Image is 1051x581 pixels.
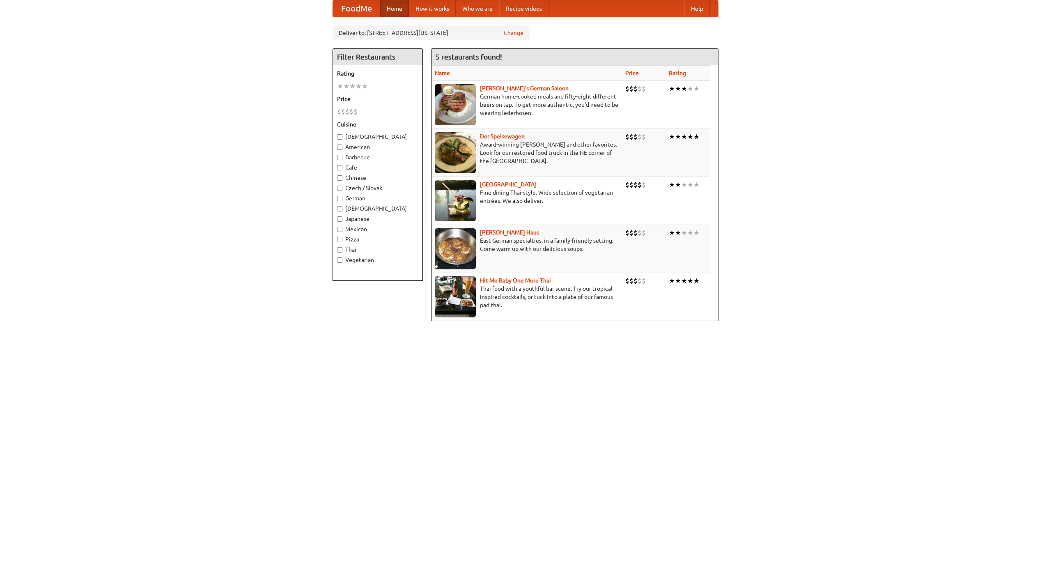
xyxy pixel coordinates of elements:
li: ★ [693,84,700,93]
img: satay.jpg [435,180,476,221]
a: [PERSON_NAME]'s German Saloon [480,85,569,92]
a: Name [435,70,450,76]
input: Cafe [337,165,342,170]
li: ★ [675,228,681,237]
li: ★ [343,82,349,91]
a: Who we are [456,0,499,17]
input: Chinese [337,175,342,181]
li: ★ [675,180,681,189]
p: Award-winning [PERSON_NAME] and other favorites. Look for our restored food truck in the NE corne... [435,140,619,165]
input: Mexican [337,227,342,232]
p: Fine dining Thai-style. Wide selection of vegetarian entrées. We also deliver. [435,188,619,205]
h5: Rating [337,69,418,78]
li: $ [638,276,642,285]
li: ★ [669,84,675,93]
li: ★ [687,180,693,189]
a: Hit Me Baby One More Thai [480,277,551,284]
li: ★ [681,84,687,93]
label: [DEMOGRAPHIC_DATA] [337,204,418,213]
li: ★ [681,228,687,237]
a: FoodMe [333,0,380,17]
p: German home-cooked meals and fifty-eight different beers on tap. To get more authentic, you'd nee... [435,92,619,117]
a: Recipe videos [499,0,548,17]
li: $ [625,180,629,189]
li: ★ [687,132,693,141]
ng-pluralize: 5 restaurants found! [436,53,502,61]
input: Thai [337,247,342,253]
li: ★ [687,276,693,285]
div: Deliver to: [STREET_ADDRESS][US_STATE] [333,25,530,40]
a: Change [504,29,523,37]
li: $ [345,107,349,116]
li: ★ [693,180,700,189]
li: $ [638,180,642,189]
li: $ [642,84,646,93]
input: [DEMOGRAPHIC_DATA] [337,206,342,211]
li: $ [642,276,646,285]
p: Thai food with a youthful bar scene. Try our tropical inspired cocktails, or tuck into a plate of... [435,285,619,309]
label: Czech / Slovak [337,184,418,192]
li: $ [633,276,638,285]
img: kohlhaus.jpg [435,228,476,269]
img: speisewagen.jpg [435,132,476,173]
li: $ [629,276,633,285]
a: Home [380,0,409,17]
input: Barbecue [337,155,342,160]
li: $ [629,180,633,189]
h4: Filter Restaurants [333,49,422,65]
label: Barbecue [337,153,418,161]
li: ★ [337,82,343,91]
label: Vegetarian [337,256,418,264]
li: ★ [681,276,687,285]
a: Rating [669,70,686,76]
label: German [337,194,418,202]
li: $ [633,84,638,93]
a: Der Speisewagen [480,133,525,140]
li: $ [625,84,629,93]
li: $ [349,107,353,116]
li: ★ [693,132,700,141]
label: Thai [337,246,418,254]
li: $ [642,180,646,189]
li: $ [638,228,642,237]
li: ★ [681,180,687,189]
input: German [337,196,342,201]
li: ★ [687,84,693,93]
img: esthers.jpg [435,84,476,125]
label: [DEMOGRAPHIC_DATA] [337,133,418,141]
input: Pizza [337,237,342,242]
li: $ [337,107,341,116]
li: $ [629,84,633,93]
li: $ [625,132,629,141]
li: ★ [669,228,675,237]
a: Help [684,0,710,17]
li: ★ [349,82,356,91]
a: How it works [409,0,456,17]
h5: Cuisine [337,120,418,129]
li: $ [633,228,638,237]
li: $ [642,228,646,237]
li: ★ [356,82,362,91]
a: [GEOGRAPHIC_DATA] [480,181,536,188]
a: Price [625,70,639,76]
p: East German specialties, in a family-friendly setting. Come warm up with our delicious soups. [435,237,619,253]
label: Japanese [337,215,418,223]
li: ★ [669,180,675,189]
li: $ [629,228,633,237]
img: babythai.jpg [435,276,476,317]
label: Cafe [337,163,418,172]
li: ★ [669,132,675,141]
li: $ [625,276,629,285]
li: ★ [675,276,681,285]
li: ★ [693,276,700,285]
li: $ [629,132,633,141]
li: $ [638,132,642,141]
label: American [337,143,418,151]
a: [PERSON_NAME] Haus [480,229,539,236]
li: ★ [669,276,675,285]
li: ★ [675,84,681,93]
li: $ [625,228,629,237]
